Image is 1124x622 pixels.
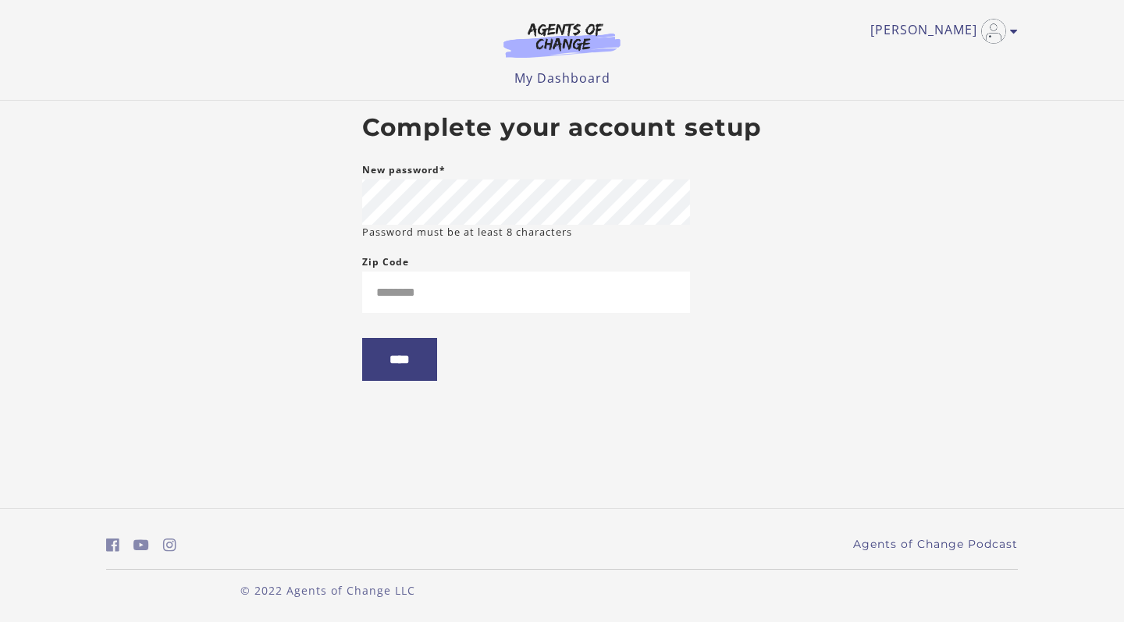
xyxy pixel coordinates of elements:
[133,534,149,556] a: https://www.youtube.com/c/AgentsofChangeTestPrepbyMeaganMitchell (Open in a new window)
[514,69,610,87] a: My Dashboard
[362,253,409,272] label: Zip Code
[362,225,572,240] small: Password must be at least 8 characters
[106,538,119,553] i: https://www.facebook.com/groups/aswbtestprep (Open in a new window)
[362,161,446,179] label: New password*
[853,536,1018,553] a: Agents of Change Podcast
[106,582,550,599] p: © 2022 Agents of Change LLC
[870,19,1010,44] a: Toggle menu
[362,113,762,143] h2: Complete your account setup
[133,538,149,553] i: https://www.youtube.com/c/AgentsofChangeTestPrepbyMeaganMitchell (Open in a new window)
[163,534,176,556] a: https://www.instagram.com/agentsofchangeprep/ (Open in a new window)
[163,538,176,553] i: https://www.instagram.com/agentsofchangeprep/ (Open in a new window)
[487,22,637,58] img: Agents of Change Logo
[106,534,119,556] a: https://www.facebook.com/groups/aswbtestprep (Open in a new window)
